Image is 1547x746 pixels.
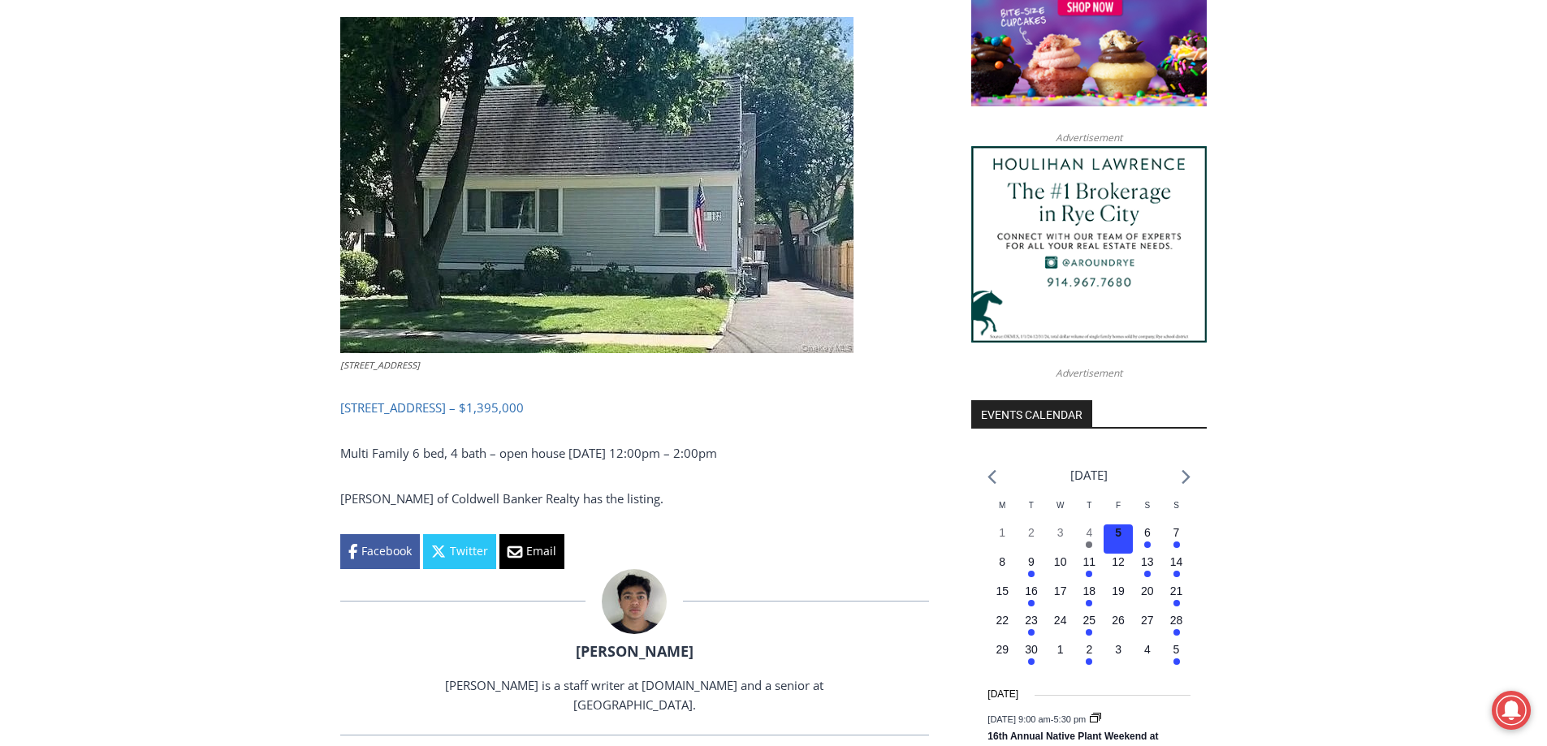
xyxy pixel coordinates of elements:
[1086,571,1092,577] em: Has events
[1028,571,1035,577] em: Has events
[1133,554,1162,583] button: 13 Has events
[1053,714,1086,723] span: 5:30 pm
[576,641,694,661] a: [PERSON_NAME]
[410,1,767,157] div: "I learned about the history of a place I’d honestly never considered even as a resident of [GEOG...
[1173,658,1180,665] em: Has events
[1086,600,1092,606] em: Has events
[1054,555,1067,568] time: 10
[423,534,496,568] a: Twitter
[1057,526,1064,539] time: 3
[1133,641,1162,671] button: 4
[1162,524,1191,554] button: 7 Has events
[1028,629,1035,636] em: Has events
[987,612,1017,641] button: 22
[1025,614,1038,627] time: 23
[999,526,1005,539] time: 1
[1144,643,1151,656] time: 4
[428,675,840,714] p: [PERSON_NAME] is a staff writer at [DOMAIN_NAME] and a senior at [GEOGRAPHIC_DATA].
[1,163,163,202] a: Open Tues. - Sun. [PHONE_NUMBER]
[1075,641,1104,671] button: 2 Has events
[1162,499,1191,524] div: Sunday
[1173,571,1180,577] em: Has events
[340,489,929,508] p: [PERSON_NAME] of Coldwell Banker Realty has the listing.
[1112,584,1125,597] time: 19
[1133,499,1162,524] div: Saturday
[1133,524,1162,554] button: 6 Has events
[1046,554,1075,583] button: 10
[1162,641,1191,671] button: 5 Has events
[1086,629,1092,636] em: Has events
[1075,612,1104,641] button: 25 Has events
[1115,643,1121,656] time: 3
[1046,583,1075,612] button: 17
[1025,584,1038,597] time: 16
[1017,583,1046,612] button: 16 Has events
[1083,584,1096,597] time: 18
[987,499,1017,524] div: Monday
[1087,501,1091,510] span: T
[1112,555,1125,568] time: 12
[1173,541,1180,548] em: Has events
[1070,464,1108,486] li: [DATE]
[1170,555,1183,568] time: 14
[166,101,231,194] div: "[PERSON_NAME]'s draw is the fine variety of pristine raw fish kept on hand"
[340,358,853,373] figcaption: [STREET_ADDRESS]
[1104,524,1133,554] button: 5
[1046,499,1075,524] div: Wednesday
[1104,554,1133,583] button: 12
[987,583,1017,612] button: 15
[1075,583,1104,612] button: 18 Has events
[1141,614,1154,627] time: 27
[499,534,564,568] a: Email
[999,501,1005,510] span: M
[1017,612,1046,641] button: 23 Has events
[1173,629,1180,636] em: Has events
[1086,541,1092,548] em: Has events
[1162,612,1191,641] button: 28 Has events
[1104,641,1133,671] button: 3
[1170,614,1183,627] time: 28
[1054,584,1067,597] time: 17
[987,714,1050,723] span: [DATE] 9:00 am
[1170,584,1183,597] time: 21
[340,534,420,568] a: Facebook
[1162,583,1191,612] button: 21 Has events
[1025,643,1038,656] time: 30
[1083,614,1096,627] time: 25
[1133,612,1162,641] button: 27
[1115,526,1121,539] time: 5
[1028,600,1035,606] em: Has events
[340,399,524,416] a: [STREET_ADDRESS] – $1,395,000
[1133,583,1162,612] button: 20
[1144,501,1150,510] span: S
[1046,612,1075,641] button: 24
[1039,365,1139,381] span: Advertisement
[971,146,1207,343] img: Houlihan Lawrence The #1 Brokerage in Rye City
[1182,469,1190,485] a: Next month
[1054,614,1067,627] time: 24
[1028,526,1035,539] time: 2
[987,469,996,485] a: Previous month
[1057,643,1064,656] time: 1
[987,714,1088,723] time: -
[1029,501,1034,510] span: T
[1104,583,1133,612] button: 19
[1028,658,1035,665] em: Has events
[1046,524,1075,554] button: 3
[602,569,667,634] img: Patel, Devan - bio cropped 200x200
[987,554,1017,583] button: 8
[1173,600,1180,606] em: Has events
[1075,524,1104,554] button: 4 Has events
[1144,571,1151,577] em: Has events
[1173,643,1180,656] time: 5
[1083,555,1096,568] time: 11
[971,400,1092,428] h2: Events Calendar
[1046,641,1075,671] button: 1
[1173,501,1179,510] span: S
[999,555,1005,568] time: 8
[987,524,1017,554] button: 1
[1039,130,1139,145] span: Advertisement
[1086,526,1092,539] time: 4
[340,443,929,463] p: Multi Family 6 bed, 4 bath – open house [DATE] 12:00pm – 2:00pm
[1141,555,1154,568] time: 13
